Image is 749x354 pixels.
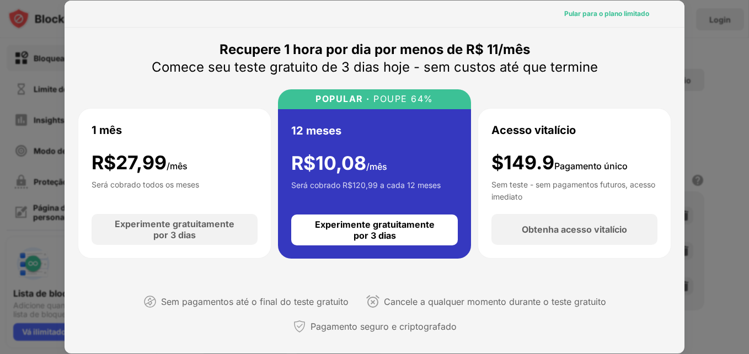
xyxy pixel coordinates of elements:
div: Pagamento seguro e criptografado [311,319,457,335]
img: não pagando [143,295,157,308]
div: Sem pagamentos até o final do teste gratuito [161,294,349,310]
div: Experimente gratuitamente por 3 dias [313,219,436,241]
div: 12 meses [291,122,341,139]
div: $149.9 [491,152,628,174]
img: Cancelar a qualquer momento [366,295,379,308]
div: POPULAR · [315,94,370,104]
font: POUPE 64% [373,93,434,104]
div: Será cobrado todos os meses [92,179,199,201]
div: Pular para o plano limitado [564,8,649,19]
div: Obtenha acesso vitalício [522,224,627,235]
div: Cancele a qualquer momento durante o teste gratuito [384,294,606,310]
img: pagamento garantido [293,320,306,333]
div: Sem teste - sem pagamentos futuros, acesso imediato [491,179,657,201]
div: Será cobrado R$120,99 a cada 12 meses [291,179,441,201]
div: Recupere 1 hora por dia por menos de R$ 11/mês [220,41,530,58]
div: R$27,99 [92,152,188,174]
div: Comece seu teste gratuito de 3 dias hoje - sem custos até que termine [152,58,598,76]
div: Acesso vitalício [491,122,576,138]
span: /mês [366,161,387,172]
div: Experimente gratuitamente por 3 dias [114,218,236,240]
div: R$10,08 [291,152,387,175]
div: 1 mês [92,122,122,138]
span: /mês [167,160,188,171]
span: Pagamento único [554,160,628,171]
